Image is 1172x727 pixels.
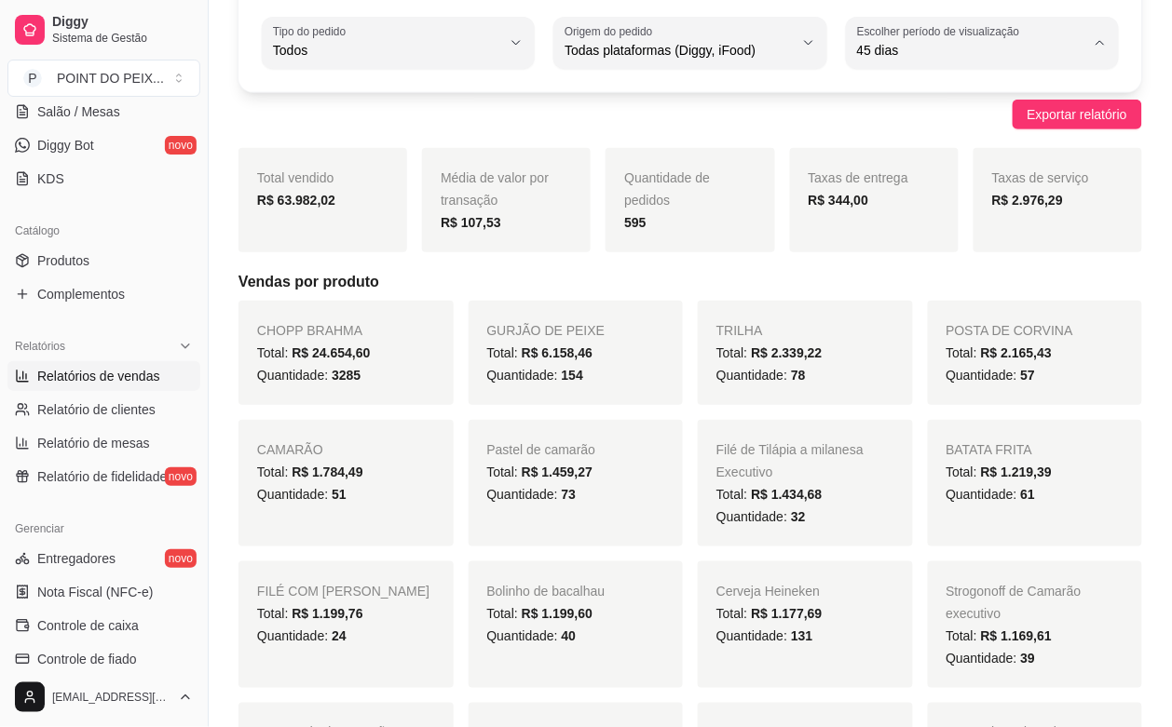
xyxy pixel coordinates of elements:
span: R$ 1.177,69 [751,606,822,621]
span: 57 [1021,368,1036,383]
span: 154 [562,368,583,383]
span: Total: [257,464,363,479]
span: R$ 2.339,22 [751,345,822,360]
span: Relatório de fidelidade [37,467,167,486]
span: R$ 1.219,39 [981,464,1052,479]
span: Total: [716,487,823,502]
span: 51 [332,487,347,502]
span: Quantidade de pedidos [624,170,710,208]
span: 61 [1021,487,1036,502]
span: R$ 24.654,60 [292,345,370,360]
span: Taxas de entrega [809,170,908,185]
span: Quantidade: [257,368,361,383]
span: GURJÃO DE PEIXE [487,323,606,338]
span: Complementos [37,285,125,303]
span: Entregadores [37,549,116,568]
span: Quantidade: [487,487,577,502]
span: Total: [716,606,823,621]
span: BATATA FRITA [947,442,1033,457]
span: R$ 1.459,27 [522,464,593,479]
label: Escolher período de visualização [857,23,1026,39]
span: 73 [562,487,577,502]
span: KDS [37,169,64,188]
span: 39 [1021,651,1036,666]
span: Relatório de mesas [37,434,150,452]
span: R$ 1.434,68 [751,487,822,502]
span: Relatórios [15,339,65,354]
span: R$ 1.199,76 [292,606,362,621]
span: Pastel de camarão [487,442,596,457]
span: R$ 1.169,61 [981,628,1052,643]
span: Total: [947,345,1053,360]
div: POINT DO PEIX ... [57,69,164,88]
span: Salão / Mesas [37,102,120,121]
span: Quantidade: [716,628,813,643]
span: Quantidade: [257,487,347,502]
span: P [23,69,42,88]
span: Quantidade: [947,487,1036,502]
span: Total: [257,606,363,621]
span: Total: [716,345,823,360]
span: Total vendido [257,170,334,185]
strong: R$ 344,00 [809,193,869,208]
span: Bolinho de bacalhau [487,584,606,599]
span: Total: [947,464,1053,479]
span: Controle de fiado [37,650,137,668]
div: Catálogo [7,216,200,246]
span: FILÉ COM [PERSON_NAME] [257,584,429,599]
span: 24 [332,628,347,643]
span: 3285 [332,368,361,383]
span: Cerveja Heineken [716,584,820,599]
span: Nota Fiscal (NFC-e) [37,583,153,601]
span: R$ 1.784,49 [292,464,362,479]
span: Quantidade: [716,509,806,524]
div: Gerenciar [7,514,200,544]
span: Total: [257,345,370,360]
span: R$ 1.199,60 [522,606,593,621]
span: CHOPP BRAHMA [257,323,362,338]
span: CAMARÃO [257,442,323,457]
span: Total: [487,464,593,479]
span: 32 [791,509,806,524]
span: Todos [273,41,501,60]
span: Quantidade: [947,651,1036,666]
span: Filé de Tilápia a milanesa Executivo [716,442,864,479]
span: Total: [487,345,593,360]
span: Total: [487,606,593,621]
span: Diggy Bot [37,136,94,155]
span: R$ 2.165,43 [981,345,1052,360]
span: Quantidade: [947,368,1036,383]
button: Select a team [7,60,200,97]
label: Origem do pedido [565,23,659,39]
span: Produtos [37,251,89,270]
span: R$ 6.158,46 [522,345,593,360]
span: Todas plataformas (Diggy, iFood) [565,41,793,60]
span: 131 [791,628,812,643]
span: Diggy [52,14,193,31]
span: Total: [947,628,1053,643]
span: Quantidade: [487,368,584,383]
span: 78 [791,368,806,383]
span: Controle de caixa [37,616,139,635]
label: Tipo do pedido [273,23,352,39]
span: Média de valor por transação [441,170,549,208]
strong: 595 [624,215,646,230]
span: [EMAIL_ADDRESS][DOMAIN_NAME] [52,690,170,705]
span: Sistema de Gestão [52,31,193,46]
span: Quantidade: [257,628,347,643]
span: Quantidade: [716,368,806,383]
span: Quantidade: [487,628,577,643]
span: TRILHA [716,323,763,338]
strong: R$ 107,53 [441,215,501,230]
span: Relatórios de vendas [37,367,160,385]
span: 45 dias [857,41,1085,60]
span: POSTA DE CORVINA [947,323,1073,338]
span: 40 [562,628,577,643]
span: Strogonoff de Camarão executivo [947,584,1082,621]
strong: R$ 63.982,02 [257,193,335,208]
h5: Vendas por produto [238,271,1142,293]
span: Relatório de clientes [37,400,156,419]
